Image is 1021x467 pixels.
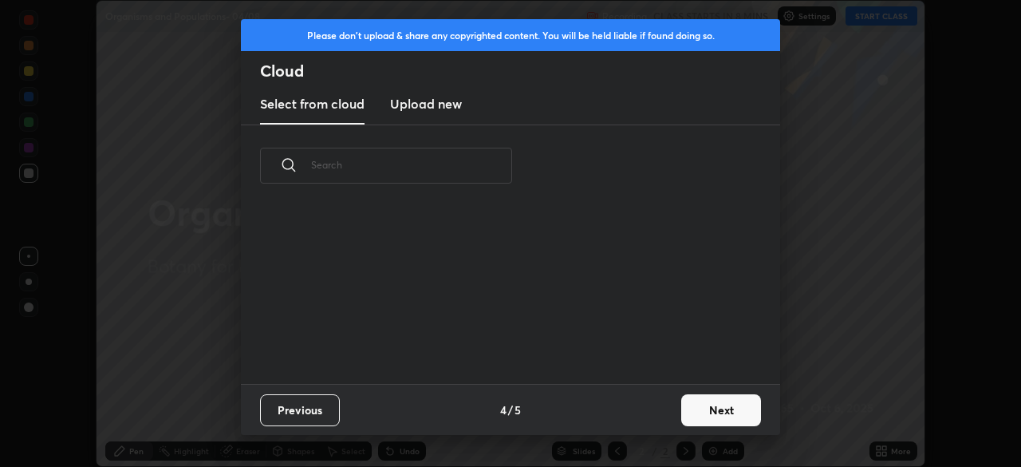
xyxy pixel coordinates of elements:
h4: 5 [514,402,521,418]
button: Next [681,394,761,426]
h4: 4 [500,402,507,418]
h3: Upload new [390,94,462,113]
h4: / [508,402,513,418]
h2: Cloud [260,61,780,81]
input: Search [311,131,512,199]
h3: Select from cloud [260,94,365,113]
div: Please don't upload & share any copyrighted content. You will be held liable if found doing so. [241,19,780,51]
button: Previous [260,394,340,426]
